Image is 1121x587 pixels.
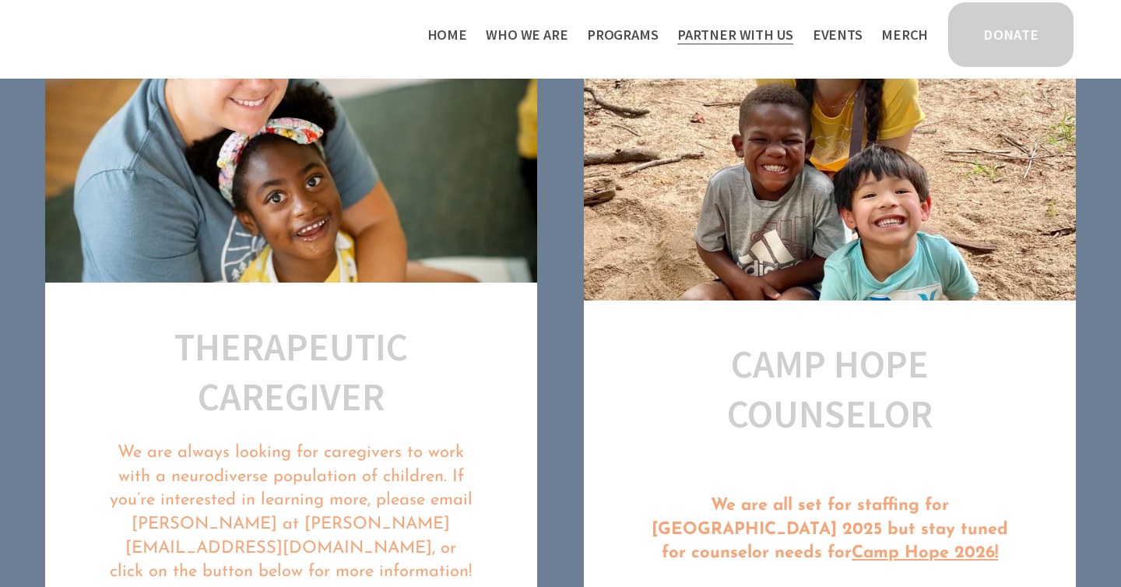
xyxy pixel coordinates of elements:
strong: We are all set for staffing for [GEOGRAPHIC_DATA] 2025 but stay tuned for counselor needs for [652,497,1014,561]
a: folder dropdown [587,22,659,47]
a: folder dropdown [677,22,793,47]
h2: Therapeutic caregiver [107,322,476,422]
a: Merch [881,22,928,47]
span: Programs [587,23,659,47]
u: Camp Hope 2026! [852,545,998,561]
span: Who We Are [486,23,568,47]
a: folder dropdown [486,22,568,47]
a: Home [427,22,467,47]
span: Partner With Us [677,23,793,47]
p: We are always looking for caregivers to work with a neurodiverse population of children. If you’r... [107,441,476,585]
h2: Camp Hope Counselor [645,339,1014,439]
a: Events [813,22,863,47]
